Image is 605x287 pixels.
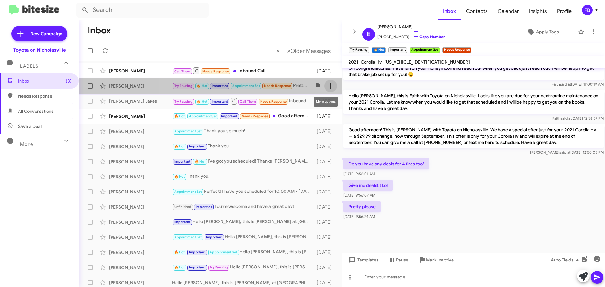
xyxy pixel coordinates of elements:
span: New Campaign [30,31,62,37]
div: [DATE] [314,219,337,225]
div: Thank you! [172,173,314,180]
span: Faith [DATE] 12:38:57 PM [552,116,604,121]
a: Insights [524,2,552,20]
span: [PERSON_NAME] [377,23,445,31]
span: Calendar [493,2,524,20]
div: Inbound Call [172,67,314,75]
button: FB [577,5,598,15]
div: [DATE] [314,249,337,255]
span: [US_VEHICLE_IDENTIFICATION_NUMBER] [384,59,470,65]
a: Inbox [438,2,461,20]
small: Important [388,47,407,53]
small: 🔥 Hot [372,47,385,53]
div: [DATE] [314,128,337,135]
button: Mark Inactive [413,254,459,266]
div: [PERSON_NAME] [109,128,172,135]
div: [PERSON_NAME] [109,113,172,119]
span: 🔥 Hot [174,250,185,254]
span: Appointment Set [174,190,202,194]
div: Hello [PERSON_NAME], this is [PERSON_NAME] at [GEOGRAPHIC_DATA] on [GEOGRAPHIC_DATA]. It's been a... [172,264,314,271]
div: [PERSON_NAME] [109,219,172,225]
a: Contacts [461,2,493,20]
span: Appointment Set [174,235,202,239]
a: Copy Number [412,34,445,39]
div: [DATE] [314,189,337,195]
span: All Conversations [18,108,54,114]
button: Pause [383,254,413,266]
span: Save a Deal [18,123,42,129]
div: [PERSON_NAME] [109,234,172,240]
span: Apply Tags [536,26,559,37]
span: Needs Response [18,93,72,99]
input: Search [76,3,209,18]
div: You're welcome and have a great day! [172,203,314,210]
div: More options [314,97,338,107]
span: Needs Response [202,69,229,73]
span: » [287,47,291,55]
span: Appointment Set [210,250,237,254]
p: Give me deals!!! Lol [343,180,393,191]
div: Pretty please [172,82,312,89]
span: Call Them [174,69,191,73]
div: [DATE] [314,158,337,165]
span: Important [189,265,205,269]
button: Next [283,44,334,57]
span: said at [560,82,571,87]
div: Hello [PERSON_NAME], this is [PERSON_NAME] at [GEOGRAPHIC_DATA] on [GEOGRAPHIC_DATA]. It's been a... [172,233,314,241]
a: Profile [552,2,577,20]
div: [DATE] [314,279,337,286]
span: Corolla Hv [361,59,382,65]
p: Good afternoon! This is [PERSON_NAME] with Toyota on Nicholasville. We have a special offer just ... [343,124,604,148]
div: FB [582,5,593,15]
span: [PHONE_NUMBER] [377,31,445,40]
span: Needs Response [264,84,291,88]
span: Pause [396,254,408,266]
span: 🔥 Hot [197,100,207,104]
div: [PERSON_NAME] [109,174,172,180]
div: [DATE] [314,234,337,240]
div: [DATE] [314,68,337,74]
span: (3) [66,78,72,84]
span: Call Them [240,100,256,104]
span: said at [561,116,572,121]
span: 🔥 Hot [174,114,185,118]
div: [DATE] [314,143,337,150]
div: Good afternoon. I need to schedule an appointment for my Prius to get an oil change. Are there an... [172,112,314,120]
span: 🔥 Hot [174,144,185,148]
span: 🔥 Hot [174,175,185,179]
span: Needs Response [242,114,268,118]
button: Apply Tags [510,26,575,37]
span: Important [212,100,228,104]
span: 🔥 Hot [197,84,207,88]
div: I've got you scheduled! Thanks [PERSON_NAME], have a great day! [172,158,314,165]
small: Try Pausing [349,47,369,53]
span: Important [174,220,191,224]
h1: Inbox [88,26,111,36]
span: Try Pausing [174,100,193,104]
span: Templates [347,254,378,266]
div: Perfect! I have you scheduled for 10:00 AM - [DATE]. Let me know if you need anything else, and h... [172,188,314,195]
span: Labels [20,63,38,69]
span: Needs Response [260,100,287,104]
span: Important [206,235,222,239]
span: [DATE] 9:56:24 AM [343,214,375,219]
span: Important [196,205,212,209]
div: [PERSON_NAME] [109,249,172,255]
span: Try Pausing [210,265,228,269]
span: More [20,141,33,147]
nav: Page navigation example [273,44,334,57]
div: [PERSON_NAME] [109,264,172,271]
span: [DATE] 9:56:07 AM [343,193,375,198]
span: E [367,29,371,39]
div: [PERSON_NAME] [109,189,172,195]
span: Mark Inactive [426,254,454,266]
span: Appointment Set [189,114,217,118]
span: Appointment Set [232,84,260,88]
span: Appointment Set [174,129,202,133]
span: [PERSON_NAME] [DATE] 12:50:05 PM [530,150,604,155]
p: Pretty please [343,201,381,212]
div: [DATE] [314,174,337,180]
